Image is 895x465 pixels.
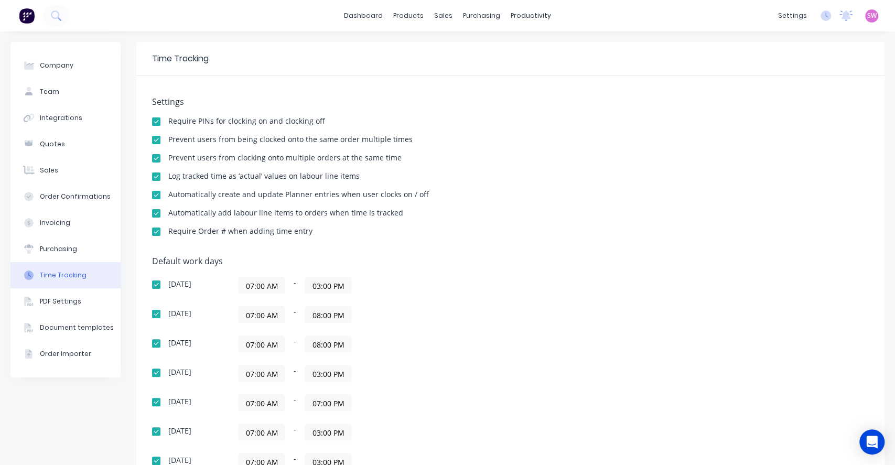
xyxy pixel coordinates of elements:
input: Finish [305,336,351,352]
div: PDF Settings [40,297,81,306]
div: sales [429,8,458,24]
div: Order Confirmations [40,192,111,201]
div: - [238,336,500,352]
input: Start [239,395,285,410]
input: Start [239,424,285,440]
input: Finish [305,365,351,381]
input: Start [239,277,285,293]
div: Automatically create and update Planner entries when user clocks on / off [168,191,429,198]
div: Document templates [40,323,114,332]
button: PDF Settings [10,288,121,315]
div: - [238,424,500,440]
div: - [238,277,500,294]
div: Sales [40,166,58,175]
img: Factory [19,8,35,24]
button: Invoicing [10,210,121,236]
div: Automatically add labour line items to orders when time is tracked [168,209,403,217]
button: Team [10,79,121,105]
div: [DATE] [168,457,191,464]
input: Finish [305,395,351,410]
div: [DATE] [168,310,191,317]
button: Integrations [10,105,121,131]
div: Integrations [40,113,82,123]
input: Finish [305,424,351,440]
div: Invoicing [40,218,70,228]
div: Purchasing [40,244,77,254]
div: Log tracked time as ‘actual’ values on labour line items [168,172,360,180]
div: Open Intercom Messenger [859,429,885,455]
div: Time Tracking [152,52,209,65]
div: Company [40,61,73,70]
span: SW [867,11,877,20]
div: Team [40,87,59,96]
div: Prevent users from clocking onto multiple orders at the same time [168,154,402,161]
div: productivity [505,8,556,24]
input: Start [239,365,285,381]
input: Finish [305,307,351,322]
div: [DATE] [168,398,191,405]
div: [DATE] [168,280,191,288]
button: Sales [10,157,121,183]
div: settings [773,8,812,24]
div: products [388,8,429,24]
h5: Default work days [152,256,869,266]
input: Start [239,307,285,322]
button: Order Importer [10,341,121,367]
div: [DATE] [168,339,191,347]
button: Order Confirmations [10,183,121,210]
button: Document templates [10,315,121,341]
button: Company [10,52,121,79]
button: Time Tracking [10,262,121,288]
div: [DATE] [168,427,191,435]
div: Time Tracking [40,271,87,280]
a: dashboard [339,8,388,24]
div: Quotes [40,139,65,149]
h5: Settings [152,97,869,107]
div: Prevent users from being clocked onto the same order multiple times [168,136,413,143]
input: Finish [305,277,351,293]
div: Require PINs for clocking on and clocking off [168,117,325,125]
div: [DATE] [168,369,191,376]
div: Require Order # when adding time entry [168,228,312,235]
div: - [238,306,500,323]
input: Start [239,336,285,352]
div: purchasing [458,8,505,24]
button: Quotes [10,131,121,157]
div: - [238,394,500,411]
div: - [238,365,500,382]
button: Purchasing [10,236,121,262]
div: Order Importer [40,349,91,359]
